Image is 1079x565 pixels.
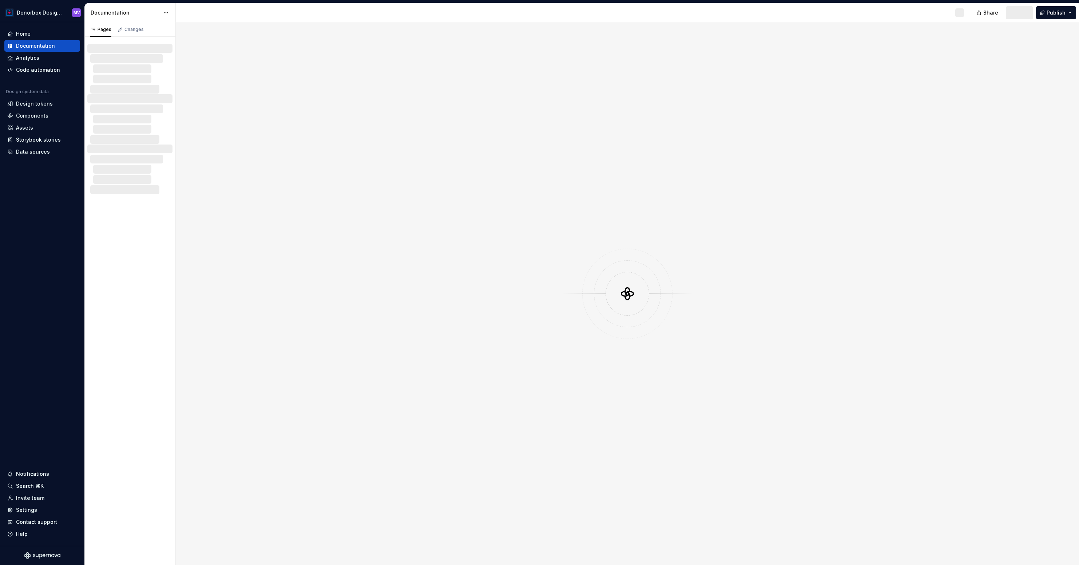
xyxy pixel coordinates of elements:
[16,148,50,155] div: Data sources
[90,27,111,32] div: Pages
[16,494,44,502] div: Invite team
[4,468,80,480] button: Notifications
[16,518,57,526] div: Contact support
[4,528,80,540] button: Help
[983,9,998,16] span: Share
[973,6,1003,19] button: Share
[16,66,60,74] div: Code automation
[74,10,80,16] div: MV
[1047,9,1066,16] span: Publish
[24,552,60,559] svg: Supernova Logo
[4,64,80,76] a: Code automation
[91,9,159,16] div: Documentation
[4,146,80,158] a: Data sources
[4,504,80,516] a: Settings
[124,27,144,32] div: Changes
[4,28,80,40] a: Home
[4,98,80,110] a: Design tokens
[4,110,80,122] a: Components
[4,122,80,134] a: Assets
[16,136,61,143] div: Storybook stories
[16,112,48,119] div: Components
[4,492,80,504] a: Invite team
[1,5,83,20] button: Donorbox Design SystemMV
[4,480,80,492] button: Search ⌘K
[4,40,80,52] a: Documentation
[17,9,63,16] div: Donorbox Design System
[16,506,37,514] div: Settings
[4,516,80,528] button: Contact support
[16,30,31,37] div: Home
[1036,6,1076,19] button: Publish
[16,124,33,131] div: Assets
[6,89,49,95] div: Design system data
[16,530,28,538] div: Help
[16,100,53,107] div: Design tokens
[16,470,49,478] div: Notifications
[16,482,44,490] div: Search ⌘K
[4,134,80,146] a: Storybook stories
[4,52,80,64] a: Analytics
[16,42,55,50] div: Documentation
[16,54,39,62] div: Analytics
[5,8,14,17] img: 17077652-375b-4f2c-92b0-528c72b71ea0.png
